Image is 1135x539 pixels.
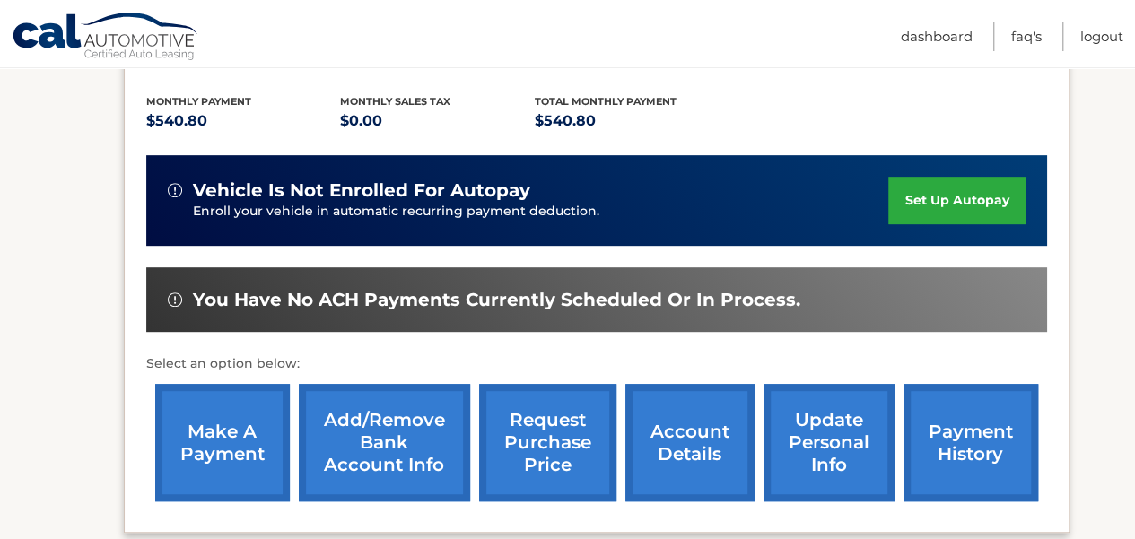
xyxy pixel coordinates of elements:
[535,109,729,134] p: $540.80
[168,292,182,307] img: alert-white.svg
[193,179,530,202] span: vehicle is not enrolled for autopay
[146,353,1047,375] p: Select an option below:
[764,384,895,501] a: update personal info
[904,384,1038,501] a: payment history
[1080,22,1123,51] a: Logout
[888,177,1025,224] a: set up autopay
[155,384,290,501] a: make a payment
[625,384,755,501] a: account details
[299,384,470,501] a: Add/Remove bank account info
[340,95,450,108] span: Monthly sales Tax
[193,289,800,311] span: You have no ACH payments currently scheduled or in process.
[193,202,889,222] p: Enroll your vehicle in automatic recurring payment deduction.
[1011,22,1042,51] a: FAQ's
[340,109,535,134] p: $0.00
[146,109,341,134] p: $540.80
[12,12,200,64] a: Cal Automotive
[535,95,677,108] span: Total Monthly Payment
[168,183,182,197] img: alert-white.svg
[901,22,973,51] a: Dashboard
[146,95,251,108] span: Monthly Payment
[479,384,616,501] a: request purchase price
